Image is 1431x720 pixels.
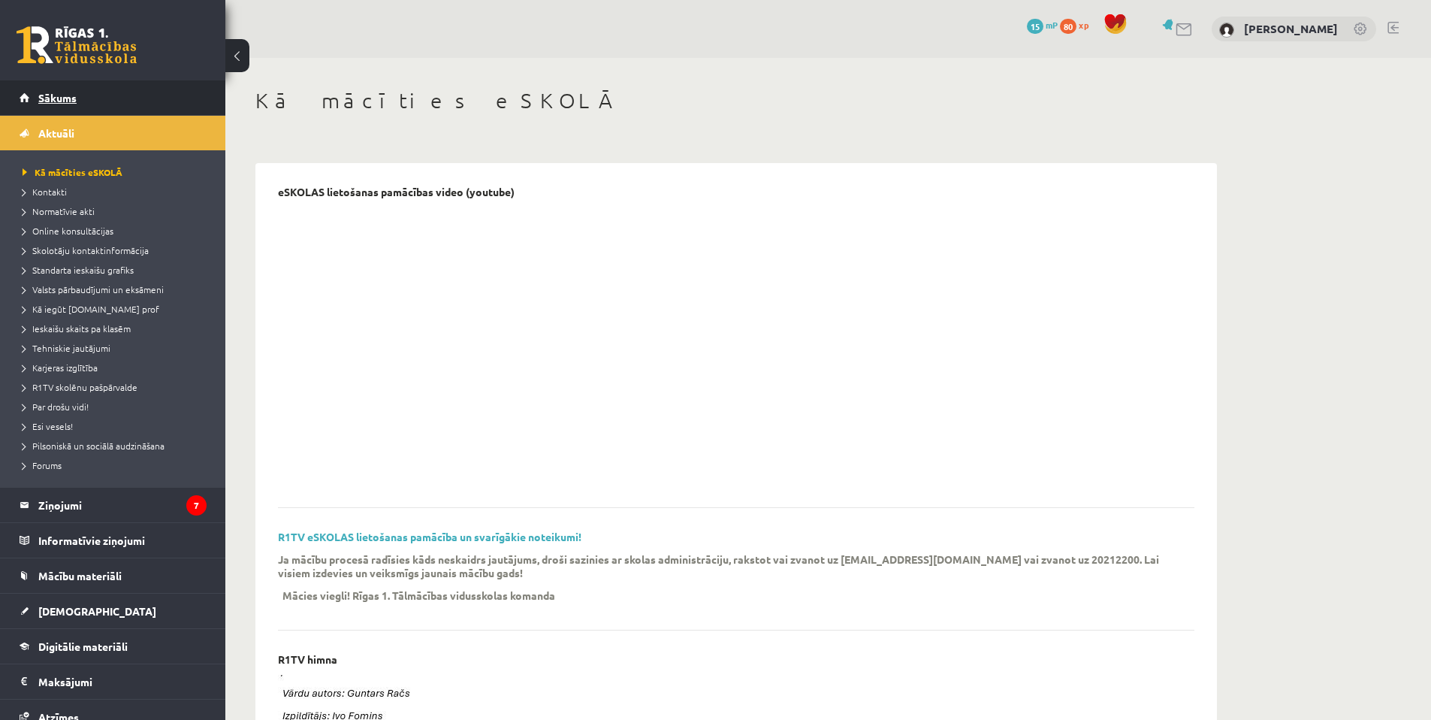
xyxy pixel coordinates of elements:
a: Digitālie materiāli [20,629,207,664]
a: Valsts pārbaudījumi un eksāmeni [23,283,210,296]
span: Sākums [38,91,77,104]
a: [DEMOGRAPHIC_DATA] [20,594,207,628]
a: Informatīvie ziņojumi [20,523,207,558]
a: 80 xp [1060,19,1096,31]
span: xp [1079,19,1088,31]
span: Skolotāju kontaktinformācija [23,244,149,256]
legend: Informatīvie ziņojumi [38,523,207,558]
p: Ja mācību procesā radīsies kāds neskaidrs jautājums, droši sazinies ar skolas administrāciju, rak... [278,552,1172,579]
a: Kontakti [23,185,210,198]
span: mP [1046,19,1058,31]
a: Par drošu vidi! [23,400,210,413]
span: Mācību materiāli [38,569,122,582]
a: Sākums [20,80,207,115]
span: 80 [1060,19,1076,34]
a: Online konsultācijas [23,224,210,237]
a: Standarta ieskaišu grafiks [23,263,210,277]
legend: Ziņojumi [38,488,207,522]
span: Normatīvie akti [23,205,95,217]
span: 15 [1027,19,1043,34]
a: Aktuāli [20,116,207,150]
span: Tehniskie jautājumi [23,342,110,354]
p: R1TV himna [278,653,337,666]
p: eSKOLAS lietošanas pamācības video (youtube) [278,186,515,198]
p: Rīgas 1. Tālmācības vidusskolas komanda [352,588,555,602]
span: Valsts pārbaudījumi un eksāmeni [23,283,164,295]
a: Pilsoniskā un sociālā audzināšana [23,439,210,452]
span: Forums [23,459,62,471]
span: Standarta ieskaišu grafiks [23,264,134,276]
span: Par drošu vidi! [23,401,89,413]
img: Grēta Garjāne [1219,23,1234,38]
a: Ziņojumi7 [20,488,207,522]
a: R1TV eSKOLAS lietošanas pamācība un svarīgākie noteikumi! [278,530,581,543]
a: [PERSON_NAME] [1244,21,1338,36]
a: Kā mācīties eSKOLĀ [23,165,210,179]
span: Ieskaišu skaits pa klasēm [23,322,131,334]
a: Ieskaišu skaits pa klasēm [23,322,210,335]
p: Mācies viegli! [282,588,350,602]
span: Kontakti [23,186,67,198]
h1: Kā mācīties eSKOLĀ [255,88,1217,113]
span: R1TV skolēnu pašpārvalde [23,381,137,393]
span: Karjeras izglītība [23,362,98,374]
i: 7 [186,495,207,516]
a: Tehniskie jautājumi [23,341,210,355]
span: [DEMOGRAPHIC_DATA] [38,604,156,618]
span: Pilsoniskā un sociālā audzināšana [23,440,165,452]
legend: Maksājumi [38,664,207,699]
span: Kā mācīties eSKOLĀ [23,166,122,178]
a: Rīgas 1. Tālmācības vidusskola [17,26,137,64]
a: Mācību materiāli [20,558,207,593]
a: Maksājumi [20,664,207,699]
a: Kā iegūt [DOMAIN_NAME] prof [23,302,210,316]
span: Aktuāli [38,126,74,140]
span: Online konsultācijas [23,225,113,237]
a: Karjeras izglītība [23,361,210,374]
a: Forums [23,458,210,472]
a: Skolotāju kontaktinformācija [23,244,210,257]
span: Kā iegūt [DOMAIN_NAME] prof [23,303,159,315]
a: R1TV skolēnu pašpārvalde [23,380,210,394]
a: Normatīvie akti [23,204,210,218]
span: Esi vesels! [23,420,73,432]
a: Esi vesels! [23,419,210,433]
a: 15 mP [1027,19,1058,31]
span: Digitālie materiāli [38,640,128,653]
